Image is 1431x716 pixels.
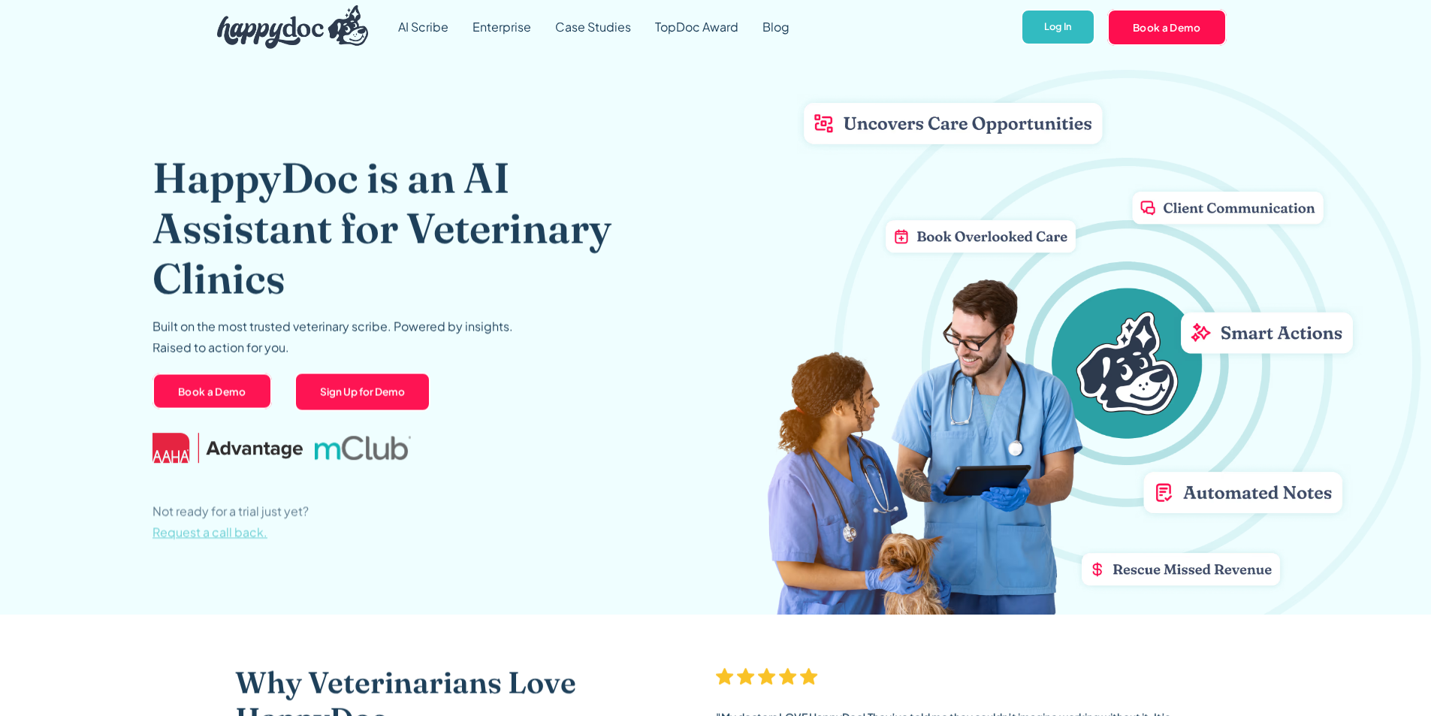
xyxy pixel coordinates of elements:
a: Sign Up for Demo [294,373,430,412]
img: mclub logo [314,436,410,460]
img: AAHA Advantage logo [152,433,303,463]
a: Book a Demo [1107,9,1227,45]
a: Book a Demo [152,373,272,409]
span: Request a call back. [152,524,267,539]
a: Log In [1021,9,1095,46]
h1: HappyDoc is an AI Assistant for Veterinary Clinics [152,153,660,304]
a: home [205,2,369,53]
p: Built on the most trusted veterinary scribe. Powered by insights. Raised to action for you. [152,316,513,358]
p: Not ready for a trial just yet? [152,500,309,542]
img: HappyDoc Logo: A happy dog with his ear up, listening. [217,5,369,49]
